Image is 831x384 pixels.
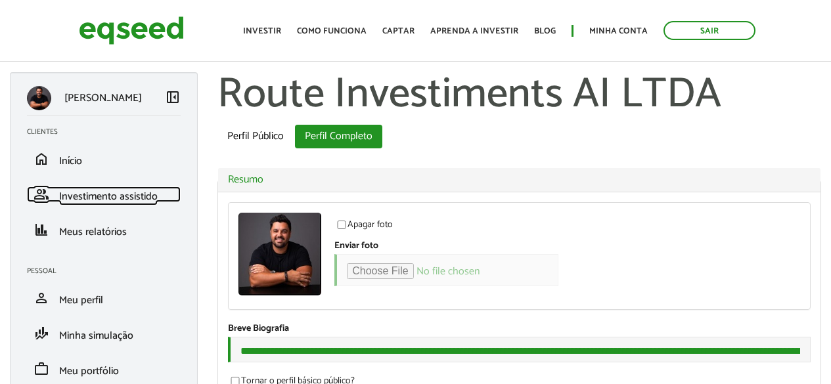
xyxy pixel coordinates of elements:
a: financeMeus relatórios [27,222,181,238]
h2: Pessoal [27,267,191,275]
span: Meu portfólio [59,362,119,380]
span: Minha simulação [59,327,133,345]
a: Blog [534,27,556,35]
a: Ver perfil do usuário. [238,213,321,295]
li: Início [17,141,191,177]
span: finance_mode [34,326,49,341]
li: Meu perfil [17,280,191,316]
span: left_panel_close [165,89,181,105]
img: EqSeed [79,13,184,48]
a: Investir [243,27,281,35]
label: Apagar foto [334,221,393,234]
span: person [34,290,49,306]
a: Sair [663,21,755,40]
span: home [34,151,49,167]
span: Meus relatórios [59,223,127,241]
label: Breve Biografia [228,324,289,333]
a: Resumo [228,175,811,185]
a: personMeu perfil [27,290,181,306]
a: Aprenda a investir [430,27,518,35]
a: Minha conta [589,27,648,35]
img: Foto de Route Investiments AI LTDA [238,213,321,295]
input: Apagar foto [330,221,353,229]
a: workMeu portfólio [27,361,181,377]
a: Colapsar menu [165,89,181,108]
span: Início [59,152,82,170]
a: Perfil Completo [295,125,382,148]
a: finance_modeMinha simulação [27,326,181,341]
a: groupInvestimento assistido [27,186,181,202]
a: homeInício [27,151,181,167]
span: Investimento assistido [59,188,158,205]
label: Enviar foto [334,242,378,251]
li: Meus relatórios [17,212,191,247]
li: Minha simulação [17,316,191,351]
p: [PERSON_NAME] [64,92,142,104]
span: group [34,186,49,202]
h2: Clientes [27,128,191,136]
span: finance [34,222,49,238]
span: work [34,361,49,377]
span: Meu perfil [59,291,103,309]
a: Captar [382,27,415,35]
a: Perfil Público [217,125,294,148]
li: Investimento assistido [17,177,191,212]
a: Como funciona [297,27,367,35]
h1: Route Investiments AI LTDA [217,72,821,118]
